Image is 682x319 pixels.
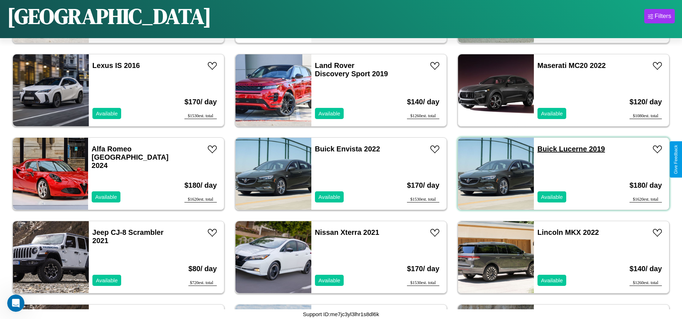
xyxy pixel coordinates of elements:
[319,109,340,118] p: Available
[655,13,671,20] div: Filters
[537,228,599,236] a: Lincoln MKX 2022
[537,145,605,153] a: Buick Lucerne 2019
[673,145,678,174] div: Give Feedback
[188,258,217,280] h3: $ 80 / day
[96,275,118,285] p: Available
[315,228,379,236] a: Nissan Xterra 2021
[92,145,169,169] a: Alfa Romeo [GEOGRAPHIC_DATA] 2024
[407,113,439,119] div: $ 1260 est. total
[92,61,140,69] a: Lexus IS 2016
[630,91,662,113] h3: $ 120 / day
[630,280,662,286] div: $ 1260 est. total
[407,280,439,286] div: $ 1530 est. total
[630,113,662,119] div: $ 1080 est. total
[537,61,606,69] a: Maserati MC20 2022
[184,174,217,197] h3: $ 180 / day
[407,174,439,197] h3: $ 170 / day
[407,258,439,280] h3: $ 170 / day
[630,174,662,197] h3: $ 180 / day
[184,113,217,119] div: $ 1530 est. total
[7,1,211,31] h1: [GEOGRAPHIC_DATA]
[7,295,24,312] iframe: Intercom live chat
[184,91,217,113] h3: $ 170 / day
[315,61,388,78] a: Land Rover Discovery Sport 2019
[630,197,662,202] div: $ 1620 est. total
[541,109,563,118] p: Available
[630,258,662,280] h3: $ 140 / day
[92,228,164,245] a: Jeep CJ-8 Scrambler 2021
[95,192,117,202] p: Available
[541,275,563,285] p: Available
[541,192,563,202] p: Available
[407,91,439,113] h3: $ 140 / day
[644,9,675,23] button: Filters
[315,145,380,153] a: Buick Envista 2022
[96,109,118,118] p: Available
[319,275,340,285] p: Available
[407,197,439,202] div: $ 1530 est. total
[188,280,217,286] div: $ 720 est. total
[303,309,379,319] p: Support ID: me7jc3yl3lhr1s8dl6k
[184,197,217,202] div: $ 1620 est. total
[319,192,340,202] p: Available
